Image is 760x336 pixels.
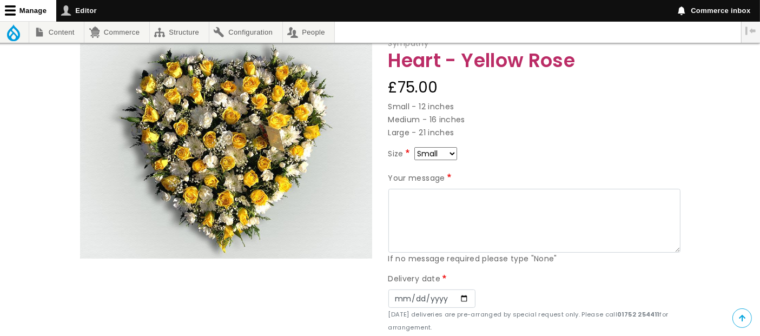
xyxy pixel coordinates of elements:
[388,50,680,71] h1: Heart - Yellow Rose
[617,310,659,319] strong: 01752 254411
[283,22,335,43] a: People
[388,75,680,101] div: £75.00
[388,273,449,286] label: Delivery date
[80,39,372,259] img: Heart - Yellow Rose
[388,310,669,332] small: [DATE] deliveries are pre-arranged by special request only. Please call for arrangement.
[388,172,454,185] label: Your message
[209,22,282,43] a: Configuration
[388,38,429,49] span: Sympathy
[150,22,209,43] a: Structure
[742,22,760,40] button: Vertical orientation
[84,22,149,43] a: Commerce
[388,253,680,266] div: If no message required please type "None"
[388,101,680,140] p: Small - 12 inches Medium - 16 inches Large - 21 inches
[29,22,84,43] a: Content
[388,148,412,161] label: Size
